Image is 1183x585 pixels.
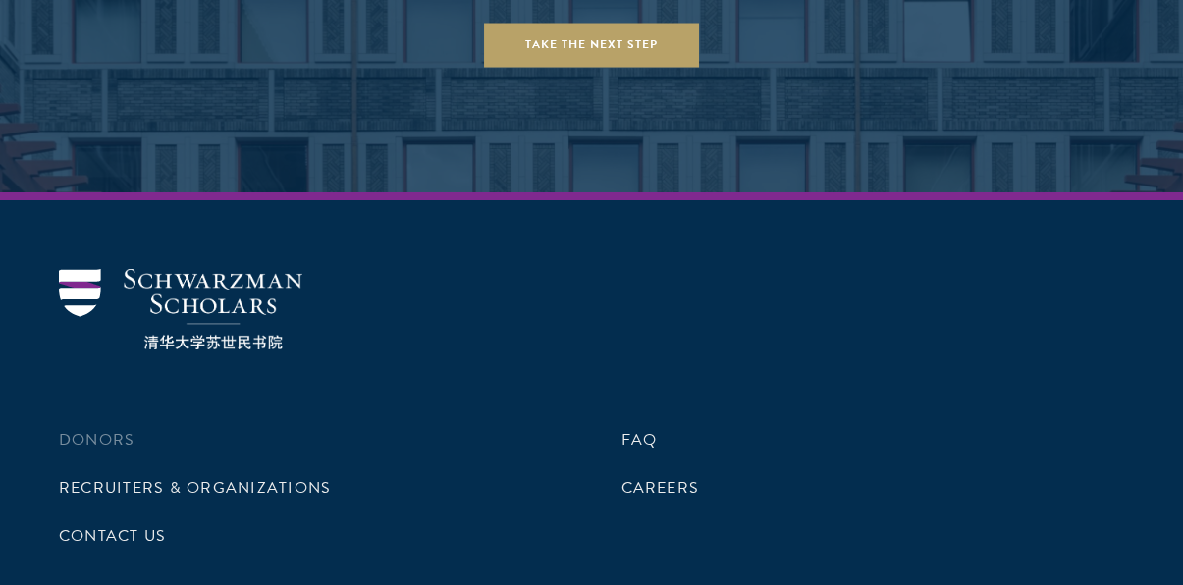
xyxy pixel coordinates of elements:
[59,269,302,350] img: Schwarzman Scholars
[484,23,700,67] a: Take the Next Step
[59,428,134,452] a: Donors
[59,476,331,500] a: Recruiters & Organizations
[621,428,658,452] a: FAQ
[59,524,166,548] a: Contact Us
[621,476,700,500] a: Careers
